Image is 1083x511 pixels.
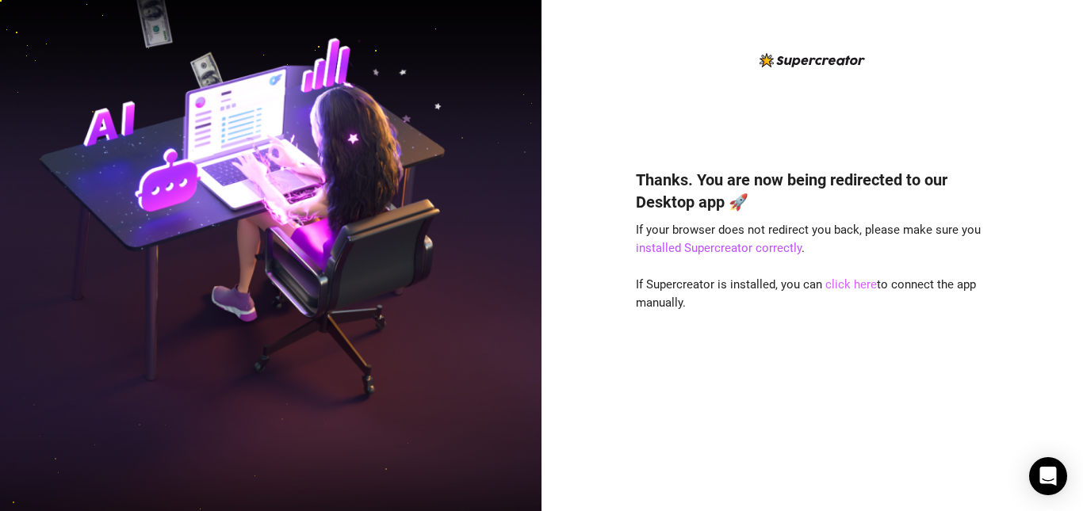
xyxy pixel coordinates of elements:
a: installed Supercreator correctly [636,241,802,255]
img: logo-BBDzfeDw.svg [760,53,865,67]
a: click here [825,277,877,292]
span: If Supercreator is installed, you can to connect the app manually. [636,277,976,311]
span: If your browser does not redirect you back, please make sure you . [636,223,981,256]
h4: Thanks. You are now being redirected to our Desktop app 🚀 [636,169,989,213]
div: Open Intercom Messenger [1029,457,1067,495]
